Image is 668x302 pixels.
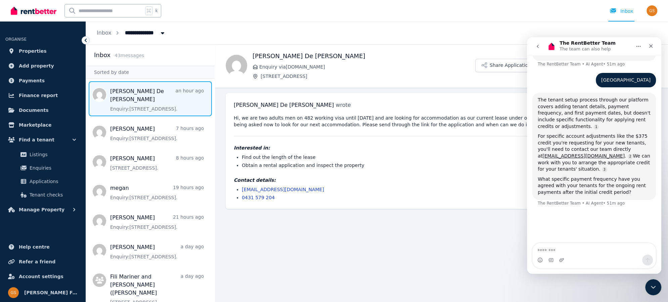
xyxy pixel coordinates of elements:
h1: [PERSON_NAME] De [PERSON_NAME] [253,51,475,61]
a: [EMAIL_ADDRESS][DOMAIN_NAME] [242,187,324,192]
span: Properties [19,47,47,55]
iframe: Intercom live chat [645,279,661,295]
a: Payments [5,74,80,87]
nav: Breadcrumb [86,21,177,44]
div: Sorted by date [86,66,215,79]
iframe: Intercom live chat [527,37,661,274]
span: 43 message s [115,53,144,58]
button: Find a tenant [5,133,80,146]
li: Find out the length of the lease [242,154,649,161]
span: Marketplace [19,121,51,129]
a: Properties [5,44,80,58]
span: [PERSON_NAME] De [PERSON_NAME] [234,102,334,108]
a: megan19 hours agoEnquiry:[STREET_ADDRESS]. [110,184,204,201]
a: Add property [5,59,80,73]
h4: Interested in: [234,144,649,151]
a: Tenant checks [8,188,78,202]
span: [PERSON_NAME] Family Super Pty Ltd ATF [PERSON_NAME] Family Super [24,289,78,297]
a: Enquiries [8,161,78,175]
img: RentBetter [11,6,56,16]
a: [PERSON_NAME]8 hours ago[STREET_ADDRESS]. [110,155,204,171]
a: [PERSON_NAME]7 hours agoEnquiry:[STREET_ADDRESS]. [110,125,204,142]
a: Applications [8,175,78,188]
img: Stanyer Family Super Pty Ltd ATF Stanyer Family Super [8,287,19,298]
span: Applications [30,177,75,185]
span: Find a tenant [19,136,54,144]
img: Stanyer Family Super Pty Ltd ATF Stanyer Family Super [647,5,657,16]
span: Help centre [19,243,50,251]
span: Tenant checks [30,191,75,199]
span: Refer a friend [19,258,55,266]
h2: Inbox [94,50,110,60]
img: Marlon De La Roca [226,55,247,76]
span: Listings [30,150,75,159]
span: Account settings [19,272,63,281]
a: 0431 579 204 [242,195,275,200]
a: Inbox [97,30,112,36]
div: Inbox [610,8,633,14]
span: Enquiries [30,164,75,172]
span: ORGANISE [5,37,27,42]
li: Obtain a rental application and inspect the property [242,162,649,169]
a: Finance report [5,89,80,102]
a: Marketplace [5,118,80,132]
span: [STREET_ADDRESS] [261,73,475,80]
span: wrote [336,102,351,108]
span: Documents [19,106,49,114]
a: Account settings [5,270,80,283]
span: Add property [19,62,54,70]
a: [PERSON_NAME]a day agoEnquiry:[STREET_ADDRESS]. [110,243,204,260]
a: Refer a friend [5,255,80,268]
span: Manage Property [19,206,64,214]
span: Payments [19,77,45,85]
button: Manage Property [5,203,80,216]
a: [PERSON_NAME] De [PERSON_NAME]an hour agoEnquiry:[STREET_ADDRESS]. [110,87,204,112]
button: Share Application Link [475,59,548,72]
pre: Hi, we are two adults men on 482 working visa until [DATE] and are looking for accommodation as o... [234,115,649,128]
a: Listings [8,148,78,161]
span: Enquiry via [DOMAIN_NAME] [259,63,475,70]
h4: Contact details: [234,177,649,183]
span: k [155,8,158,13]
span: Finance report [19,91,58,99]
a: [PERSON_NAME]21 hours agoEnquiry:[STREET_ADDRESS]. [110,214,204,230]
a: Documents [5,103,80,117]
a: Help centre [5,240,80,254]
